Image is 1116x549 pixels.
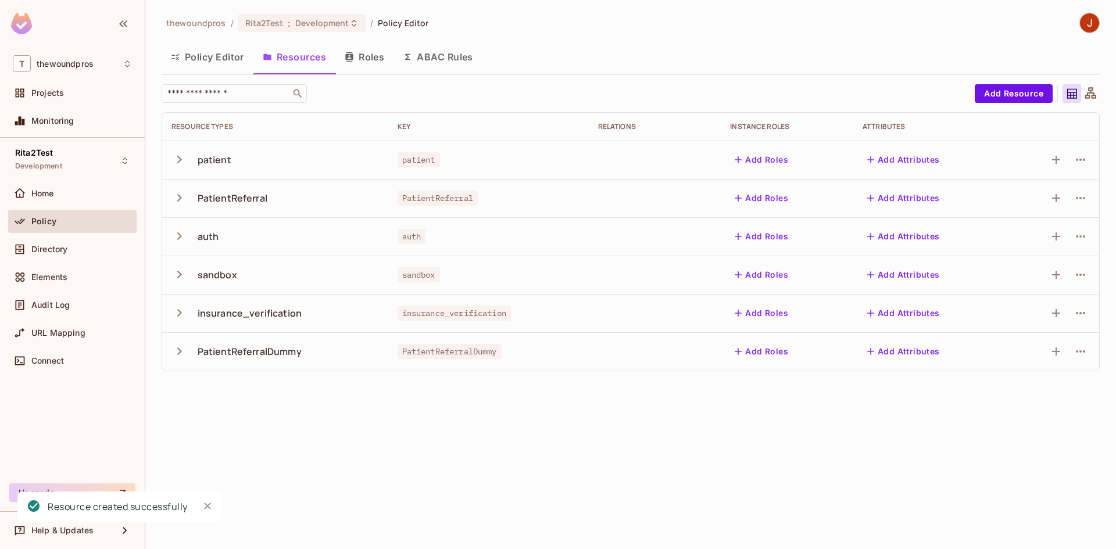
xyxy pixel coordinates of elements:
span: Development [15,162,62,171]
button: ABAC Rules [394,42,482,71]
span: Audit Log [31,300,70,310]
span: auth [398,229,426,244]
button: Add Roles [730,304,793,322]
li: / [370,17,373,28]
span: the active workspace [166,17,226,28]
button: Close [199,497,216,515]
button: Add Attributes [863,150,945,169]
button: Add Roles [730,189,793,207]
div: Resource Types [171,122,379,131]
div: Key [398,122,580,131]
span: Connect [31,356,64,365]
span: Projects [31,88,64,98]
span: Workspace: thewoundpros [37,59,94,69]
span: insurance_verification [398,306,511,321]
button: Add Roles [730,227,793,246]
span: PatientReferralDummy [398,344,502,359]
button: Add Attributes [863,304,945,322]
div: PatientReferralDummy [198,345,302,358]
span: T [13,55,31,72]
div: patient [198,153,231,166]
div: Instance roles [730,122,844,131]
div: Attributes [863,122,996,131]
img: Javier Amador [1080,13,1099,33]
span: URL Mapping [31,328,85,338]
button: Add Roles [730,342,793,361]
button: Add Attributes [863,189,945,207]
img: SReyMgAAAABJRU5ErkJggg== [11,13,32,34]
div: Relations [598,122,712,131]
div: insurance_verification [198,307,302,320]
button: Resources [253,42,335,71]
span: patient [398,152,440,167]
span: Home [31,189,54,198]
button: Add Attributes [863,342,945,361]
span: Rita2Test [15,148,53,157]
button: Add Roles [730,150,793,169]
span: PatientReferral [398,191,478,206]
button: Add Attributes [863,265,945,284]
div: Resource created successfully [48,500,188,514]
span: Monitoring [31,116,74,125]
span: Policy Editor [378,17,429,28]
button: Policy Editor [162,42,253,71]
span: Development [295,17,349,28]
button: Add Roles [730,265,793,284]
div: sandbox [198,268,237,281]
div: auth [198,230,219,243]
span: Policy [31,217,56,226]
button: Add Resource [975,84,1053,103]
button: Add Attributes [863,227,945,246]
span: : [287,19,291,28]
div: PatientReferral [198,192,267,204]
button: Roles [335,42,394,71]
span: Elements [31,272,67,282]
li: / [231,17,234,28]
span: sandbox [398,267,440,282]
span: Directory [31,245,67,254]
span: Rita2Test [245,17,283,28]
